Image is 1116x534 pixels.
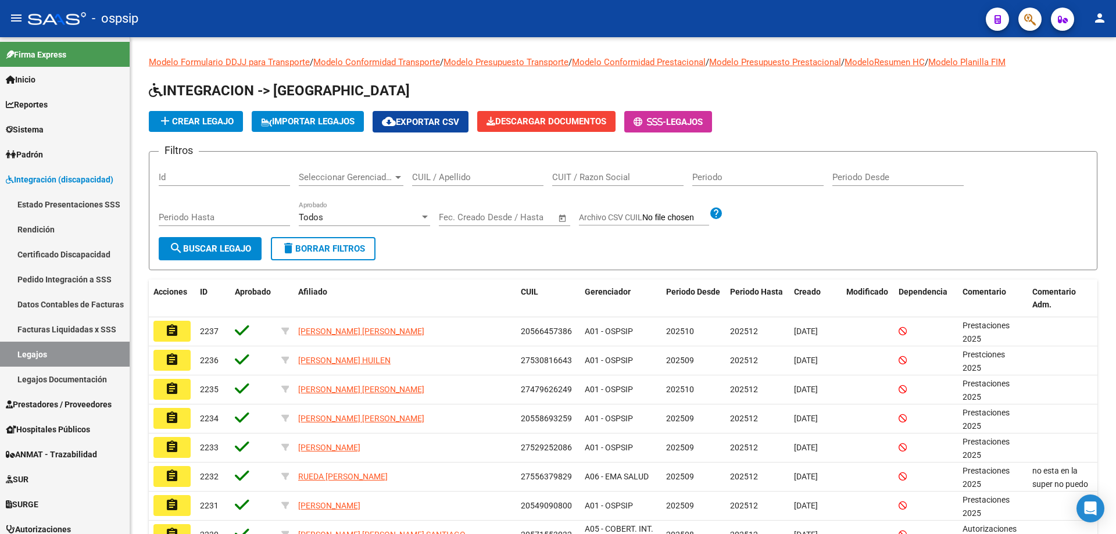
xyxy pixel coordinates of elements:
[165,469,179,483] mat-icon: assignment
[158,114,172,128] mat-icon: add
[200,472,219,481] span: 2232
[963,379,1010,402] span: Prestaciones 2025
[624,111,712,132] button: -Legajos
[6,98,48,111] span: Reportes
[1093,11,1107,25] mat-icon: person
[730,287,783,296] span: Periodo Hasta
[845,57,925,67] a: ModeloResumen HC
[516,279,580,318] datatable-header-cell: CUIL
[158,116,234,127] span: Crear Legajo
[709,206,723,220] mat-icon: help
[373,111,468,132] button: Exportar CSV
[159,237,262,260] button: Buscar Legajo
[556,212,570,225] button: Open calendar
[580,279,661,318] datatable-header-cell: Gerenciador
[298,414,424,423] span: [PERSON_NAME] [PERSON_NAME]
[794,443,818,452] span: [DATE]
[149,111,243,132] button: Crear Legajo
[382,117,459,127] span: Exportar CSV
[1032,287,1076,310] span: Comentario Adm.
[963,495,1010,518] span: Prestaciones 2025
[200,414,219,423] span: 2234
[200,356,219,365] span: 2236
[521,472,572,481] span: 27556379829
[666,327,694,336] span: 202510
[165,324,179,338] mat-icon: assignment
[169,243,251,254] span: Buscar Legajo
[6,48,66,61] span: Firma Express
[634,117,666,127] span: -
[281,241,295,255] mat-icon: delete
[299,172,393,182] span: Seleccionar Gerenciador
[666,501,694,510] span: 202509
[6,498,38,511] span: SURGE
[298,472,388,481] span: RUEDA [PERSON_NAME]
[165,440,179,454] mat-icon: assignment
[6,173,113,186] span: Integración (discapacidad)
[794,414,818,423] span: [DATE]
[846,287,888,296] span: Modificado
[200,327,219,336] span: 2237
[313,57,440,67] a: Modelo Conformidad Transporte
[1028,279,1097,318] datatable-header-cell: Comentario Adm.
[666,287,720,296] span: Periodo Desde
[521,385,572,394] span: 27479626249
[299,212,323,223] span: Todos
[585,472,649,481] span: A06 - EMA SALUD
[585,356,633,365] span: A01 - OSPSIP
[298,501,360,510] span: [PERSON_NAME]
[963,408,1010,431] span: Prestaciones 2025
[730,385,758,394] span: 202512
[153,287,187,296] span: Acciones
[521,501,572,510] span: 20549090800
[709,57,841,67] a: Modelo Presupuesto Prestacional
[6,148,43,161] span: Padrón
[666,356,694,365] span: 202509
[477,111,616,132] button: Descargar Documentos
[585,501,633,510] span: A01 - OSPSIP
[92,6,138,31] span: - ospsip
[1076,494,1104,522] div: Open Intercom Messenger
[281,243,365,254] span: Borrar Filtros
[928,57,1006,67] a: Modelo Planilla FIM
[730,356,758,365] span: 202512
[382,114,396,128] mat-icon: cloud_download
[6,448,97,461] span: ANMAT - Trazabilidad
[963,350,1005,372] span: Prestciones 2025
[666,414,694,423] span: 202509
[165,353,179,367] mat-icon: assignment
[521,414,572,423] span: 20558693259
[149,83,410,99] span: INTEGRACION -> [GEOGRAPHIC_DATA]
[963,321,1010,343] span: Prestaciones 2025
[496,212,553,223] input: Fecha fin
[195,279,230,318] datatable-header-cell: ID
[271,237,375,260] button: Borrar Filtros
[572,57,706,67] a: Modelo Conformidad Prestacional
[298,327,424,336] span: [PERSON_NAME] [PERSON_NAME]
[661,279,725,318] datatable-header-cell: Periodo Desde
[585,327,633,336] span: A01 - OSPSIP
[298,385,424,394] span: [PERSON_NAME] [PERSON_NAME]
[579,213,642,222] span: Archivo CSV CUIL
[159,142,199,159] h3: Filtros
[149,279,195,318] datatable-header-cell: Acciones
[789,279,842,318] datatable-header-cell: Creado
[149,57,310,67] a: Modelo Formulario DDJJ para Transporte
[730,414,758,423] span: 202512
[200,501,219,510] span: 2231
[6,473,28,486] span: SUR
[585,287,631,296] span: Gerenciador
[725,279,789,318] datatable-header-cell: Periodo Hasta
[1032,466,1093,502] span: no esta en la super no puedo subir el cud a sur
[200,385,219,394] span: 2235
[963,437,1010,460] span: Prestaciones 2025
[842,279,894,318] datatable-header-cell: Modificado
[794,472,818,481] span: [DATE]
[794,327,818,336] span: [DATE]
[730,443,758,452] span: 202512
[899,287,947,296] span: Dependencia
[6,73,35,86] span: Inicio
[794,356,818,365] span: [DATE]
[585,385,633,394] span: A01 - OSPSIP
[894,279,958,318] datatable-header-cell: Dependencia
